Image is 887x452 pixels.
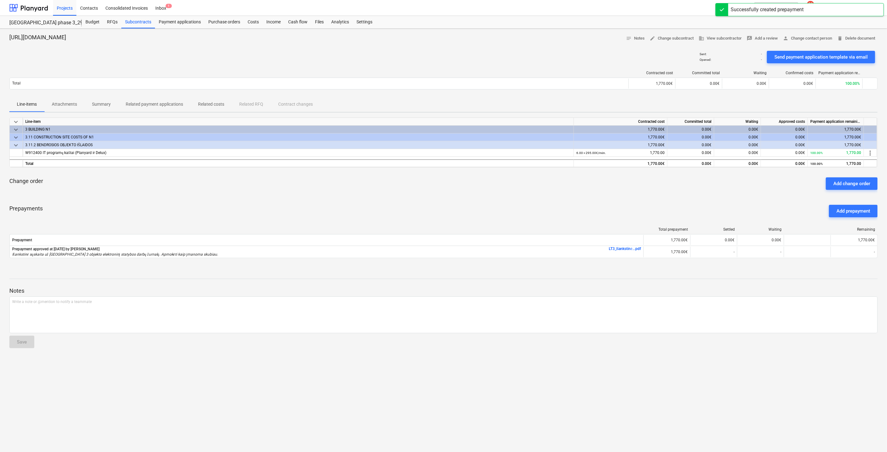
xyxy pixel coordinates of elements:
[696,34,744,43] button: View subcontractor
[576,151,606,155] small: 6.00 × 295.00€ / mėn.
[650,36,655,41] span: edit
[783,35,832,42] span: Change contact person
[121,16,155,28] a: Subcontracts
[808,133,864,141] div: 1,770.00€
[626,36,632,41] span: notes
[25,133,571,141] div: 3.11 CONSTRUCTION SITE COSTS OF N1
[25,141,571,149] div: 3.11.2 BENDROSIOS OBJEKTO IŠLAIDOS
[647,34,696,43] button: Change subcontract
[82,16,103,28] a: Budget
[725,71,767,75] div: Waiting
[845,81,860,86] span: 100.00%
[574,141,667,149] div: 1,770.00€
[92,101,111,108] p: Summary
[244,16,263,28] a: Costs
[747,36,752,41] span: rate_review
[9,205,43,217] p: Prepayments
[667,118,714,126] div: Committed total
[643,247,690,257] div: 1,770.00€
[740,227,782,232] div: Waiting
[749,151,758,155] span: 0.00€
[810,149,861,157] div: 1,770.00
[818,71,860,75] div: Payment application remaining
[737,247,784,257] div: -
[353,16,376,28] div: Settings
[103,16,121,28] div: RFQs
[263,16,284,28] a: Income
[646,227,688,232] div: Total prepayment
[795,151,805,155] span: 0.00€
[761,159,808,167] div: 0.00€
[23,159,574,167] div: Total
[810,160,861,168] div: 1,770.00
[25,149,571,157] div: W912400 IT programų kaštai (Planyard ir Delux)
[626,35,645,42] span: Notes
[12,81,21,86] p: Total
[667,126,714,133] div: 0.00€
[808,126,864,133] div: 1,770.00€
[12,252,218,257] p: Išankstinė sąskaita už [GEOGRAPHIC_DATA] 3 objekto elektroninį statybos darbų žurnalą. Apmokėti k...
[52,101,77,108] p: Attachments
[856,422,887,452] iframe: Chat Widget
[829,205,878,217] button: Add prepayment
[12,247,218,252] p: Prepayment approved at [DATE] by [PERSON_NAME]
[808,141,864,149] div: 1,770.00€
[12,238,641,242] span: Prepayment
[699,35,742,42] span: View subcontractor
[737,235,784,245] div: 0.00€
[699,36,704,41] span: business
[12,118,20,126] span: keyboard_arrow_down
[702,151,711,155] span: 0.00€
[714,133,761,141] div: 0.00€
[761,133,808,141] div: 0.00€
[700,58,711,62] p: Opened :
[9,177,43,185] p: Change order
[837,35,875,42] span: Delete document
[631,71,673,75] div: Contracted cost
[25,126,571,133] div: 3 BUILDING N1
[744,34,780,43] button: Add a review
[284,16,311,28] a: Cash flow
[327,16,353,28] a: Analytics
[12,126,20,133] span: keyboard_arrow_down
[831,235,877,245] div: 1,770.00€
[714,118,761,126] div: Waiting
[311,16,327,28] a: Files
[866,149,874,157] span: more_vert
[23,118,574,126] div: Line-item
[609,247,641,251] a: LT3_Išankstinė...pdf
[198,101,224,108] p: Related costs
[714,159,761,167] div: 0.00€
[836,207,870,215] div: Add prepayment
[780,34,835,43] button: Change contact person
[574,159,667,167] div: 1,770.00€
[9,287,878,295] p: Notes
[761,126,808,133] div: 0.00€
[126,101,183,108] p: Related payment applications
[747,35,778,42] span: Add a review
[667,133,714,141] div: 0.00€
[574,126,667,133] div: 1,770.00€
[774,53,868,61] div: Send payment application template via email
[837,36,843,41] span: delete
[831,247,877,257] div: -
[710,81,720,86] span: 0.00€
[833,227,875,232] div: Remaining
[761,141,808,149] div: 0.00€
[9,20,74,26] div: [GEOGRAPHIC_DATA] phase 3_2901993/2901994/2901995
[700,52,706,56] p: Sent :
[761,58,762,62] p: -
[757,81,766,86] span: 0.00€
[835,34,878,43] button: Delete document
[576,149,665,157] div: 1,770.00
[574,133,667,141] div: 1,770.00€
[714,141,761,149] div: 0.00€
[731,6,804,13] div: Successfully created prepayment
[12,142,20,149] span: keyboard_arrow_down
[767,51,875,63] button: Send payment application template via email
[667,159,714,167] div: 0.00€
[650,35,694,42] span: Change subcontract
